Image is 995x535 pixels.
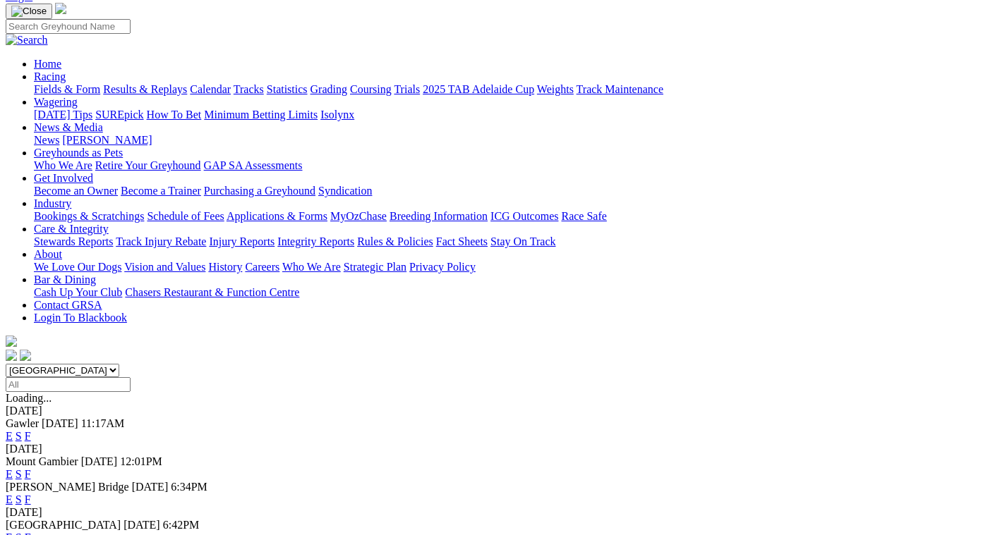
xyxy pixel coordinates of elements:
[34,210,989,223] div: Industry
[34,185,118,197] a: Become an Owner
[34,286,122,298] a: Cash Up Your Club
[123,519,160,531] span: [DATE]
[25,468,31,480] a: F
[95,109,143,121] a: SUREpick
[490,235,555,247] a: Stay On Track
[34,261,989,273] div: About
[34,261,121,273] a: We Love Our Dogs
[34,235,113,247] a: Stewards Reports
[390,210,488,222] a: Breeding Information
[125,286,299,298] a: Chasers Restaurant & Function Centre
[436,235,488,247] a: Fact Sheets
[409,261,476,273] a: Privacy Policy
[6,34,48,47] img: Search
[16,468,22,480] a: S
[320,109,354,121] a: Isolynx
[350,83,392,95] a: Coursing
[34,159,989,172] div: Greyhounds as Pets
[245,261,279,273] a: Careers
[34,134,59,146] a: News
[95,159,201,171] a: Retire Your Greyhound
[6,417,39,429] span: Gawler
[190,83,231,95] a: Calendar
[6,506,989,519] div: [DATE]
[34,109,989,121] div: Wagering
[34,286,989,299] div: Bar & Dining
[34,121,103,133] a: News & Media
[34,273,96,285] a: Bar & Dining
[6,19,131,34] input: Search
[147,210,224,222] a: Schedule of Fees
[318,185,372,197] a: Syndication
[204,109,318,121] a: Minimum Betting Limits
[25,430,31,442] a: F
[282,261,341,273] a: Who We Are
[267,83,308,95] a: Statistics
[55,3,66,14] img: logo-grsa-white.png
[34,159,92,171] a: Who We Are
[34,109,92,121] a: [DATE] Tips
[16,493,22,505] a: S
[34,210,144,222] a: Bookings & Scratchings
[490,210,558,222] a: ICG Outcomes
[6,481,129,493] span: [PERSON_NAME] Bridge
[147,109,202,121] a: How To Bet
[577,83,663,95] a: Track Maintenance
[6,336,17,347] img: logo-grsa-white.png
[34,147,123,159] a: Greyhounds as Pets
[6,377,131,392] input: Select date
[277,235,354,247] a: Integrity Reports
[81,417,125,429] span: 11:17AM
[34,312,127,324] a: Login To Blackbook
[6,468,13,480] a: E
[34,83,989,96] div: Racing
[6,493,13,505] a: E
[42,417,78,429] span: [DATE]
[234,83,264,95] a: Tracks
[330,210,387,222] a: MyOzChase
[6,519,121,531] span: [GEOGRAPHIC_DATA]
[6,443,989,455] div: [DATE]
[34,70,66,82] a: Racing
[6,392,52,404] span: Loading...
[171,481,207,493] span: 6:34PM
[11,6,47,17] img: Close
[208,261,242,273] a: History
[163,519,200,531] span: 6:42PM
[6,430,13,442] a: E
[34,58,61,70] a: Home
[34,197,71,209] a: Industry
[34,299,102,311] a: Contact GRSA
[34,235,989,248] div: Care & Integrity
[34,134,989,147] div: News & Media
[81,455,118,467] span: [DATE]
[6,4,52,19] button: Toggle navigation
[6,455,78,467] span: Mount Gambier
[204,159,303,171] a: GAP SA Assessments
[209,235,275,247] a: Injury Reports
[310,83,347,95] a: Grading
[34,96,78,108] a: Wagering
[34,223,109,235] a: Care & Integrity
[34,83,100,95] a: Fields & Form
[121,185,201,197] a: Become a Trainer
[34,185,989,197] div: Get Involved
[423,83,534,95] a: 2025 TAB Adelaide Cup
[357,235,433,247] a: Rules & Policies
[25,493,31,505] a: F
[34,172,93,184] a: Get Involved
[537,83,574,95] a: Weights
[34,248,62,260] a: About
[227,210,327,222] a: Applications & Forms
[16,430,22,442] a: S
[132,481,169,493] span: [DATE]
[120,455,162,467] span: 12:01PM
[561,210,606,222] a: Race Safe
[394,83,420,95] a: Trials
[204,185,315,197] a: Purchasing a Greyhound
[103,83,187,95] a: Results & Replays
[116,235,206,247] a: Track Injury Rebate
[62,134,152,146] a: [PERSON_NAME]
[6,405,989,417] div: [DATE]
[124,261,205,273] a: Vision and Values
